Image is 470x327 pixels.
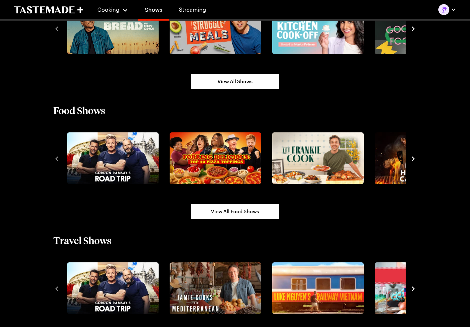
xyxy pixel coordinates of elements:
img: Gordon Ramsay's Road Trip [67,262,159,314]
img: Tiny Kitchen Cook-Off [272,3,364,54]
div: 1 / 8 [64,1,167,56]
a: Hardcore Carnivore [373,132,465,184]
img: Luke Nguyen's Railway Vietnam [272,262,364,314]
a: Mad Good Food [373,3,465,54]
a: Forking Delicious: Top 10 Pizza Toppings [168,132,260,184]
div: 2 / 8 [167,1,269,56]
a: Struggle Meals [168,3,260,54]
img: Hardcore Carnivore [375,132,466,184]
a: To Tastemade Home Page [14,6,83,14]
div: 1 / 10 [64,130,167,186]
img: Let Frankie Cook [272,132,364,184]
img: Profile picture [438,4,449,15]
span: Cooking [97,6,119,13]
div: 3 / 10 [269,260,372,316]
img: Nadiya's Family Favourites [375,262,466,314]
img: Jamie Oliver Cooks the Mediterranean [170,262,261,314]
a: Shows [138,1,169,21]
button: navigate to next item [410,24,417,33]
div: 2 / 10 [167,260,269,316]
a: Broken Bread [66,3,157,54]
img: Broken Bread [67,3,159,54]
a: View All Food Shows [191,204,279,219]
button: navigate to next item [410,154,417,162]
a: View All Shows [191,74,279,89]
span: View All Food Shows [211,208,259,215]
img: Struggle Meals [170,3,261,54]
a: Gordon Ramsay's Road Trip [66,262,157,314]
h2: Travel Shows [53,234,111,247]
button: navigate to previous item [53,24,60,33]
a: Nadiya's Family Favourites [373,262,465,314]
h2: Food Shows [53,104,105,117]
img: Forking Delicious: Top 10 Pizza Toppings [170,132,261,184]
a: Jamie Oliver Cooks the Mediterranean [168,262,260,314]
div: 3 / 8 [269,1,372,56]
button: navigate to next item [410,284,417,292]
img: Mad Good Food [375,3,466,54]
a: Tiny Kitchen Cook-Off [271,3,362,54]
button: Profile picture [438,4,456,15]
a: Let Frankie Cook [271,132,362,184]
button: Cooking [97,1,128,18]
button: navigate to previous item [53,284,60,292]
div: 3 / 10 [269,130,372,186]
button: navigate to previous item [53,154,60,162]
img: Gordon Ramsay's Road Trip [67,132,159,184]
a: Luke Nguyen's Railway Vietnam [271,262,362,314]
div: 2 / 10 [167,130,269,186]
span: View All Shows [217,78,253,85]
div: 1 / 10 [64,260,167,316]
a: Gordon Ramsay's Road Trip [66,132,157,184]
